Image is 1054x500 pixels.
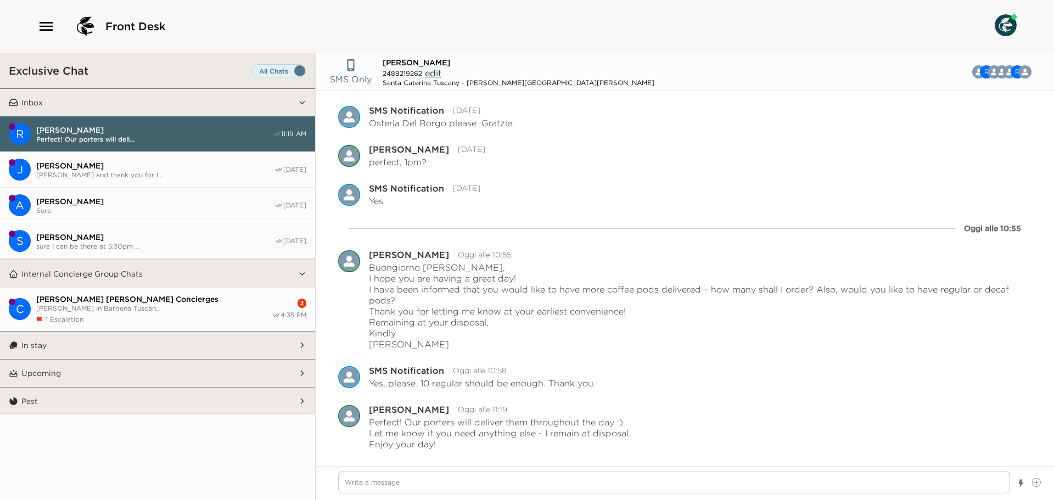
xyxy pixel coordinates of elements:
button: Upcoming [18,359,298,387]
span: 2489219262 [383,69,422,77]
span: Sure [36,206,274,215]
p: Upcoming [21,368,61,378]
img: User [995,14,1017,36]
div: A [9,194,31,216]
img: logo [72,13,99,40]
div: S [9,230,31,252]
div: SMS Notification [338,184,360,206]
div: Santa Caterina Tuscany - [PERSON_NAME][GEOGRAPHIC_DATA][PERSON_NAME] [383,78,654,87]
span: [DATE] [283,201,306,210]
div: Rob Holloway [9,123,31,145]
span: sure I can be there at 5:30pm ... [36,242,274,250]
span: Front Desk [105,19,166,34]
div: R [9,123,31,145]
div: SMS Notification [369,184,444,193]
time: 2023-10-16T13:41:51.334Z [458,144,485,154]
div: SMS Notification [338,106,360,128]
button: Internal Concierge Group Chats [18,260,298,288]
time: 2025-09-02T09:19:20.776Z [458,405,507,414]
h3: Exclusive Chat [9,64,88,77]
button: CRCDBRA [989,61,1040,83]
img: C [1018,65,1031,78]
p: Osteria Del Borgo please. Gratzie. [369,117,514,128]
span: 1 Escalation [46,315,83,323]
span: [DATE] [283,165,306,174]
p: Past [21,396,38,406]
p: Inbox [21,98,43,108]
div: Jeffrey Lyons [9,159,31,181]
time: 2025-09-02T08:58:23.225Z [453,366,507,375]
div: Casali di Casole Concierge Team [1018,65,1031,78]
button: Show templates [1017,474,1025,493]
img: S [338,106,360,128]
span: Perfect! Our porters will deli... [36,135,272,143]
button: Inbox [18,89,298,116]
span: 11:19 AM [281,130,306,138]
label: Set all destinations [251,64,306,77]
div: C [9,298,31,320]
span: [PERSON_NAME] [36,125,272,135]
p: Perfect! Our porters will deliver them throughout the day :) Let me know if you need anything els... [369,417,631,450]
div: Alejandro Macia [9,194,31,216]
img: A [338,405,360,427]
div: SMS Notification [369,366,444,375]
div: [PERSON_NAME] [369,145,449,154]
span: [DATE] [283,237,306,245]
div: 2 [298,299,306,308]
img: A [338,250,360,272]
p: Buongiorno [PERSON_NAME], I hope you are having a great day! I have been informed that you would ... [369,262,1032,350]
span: [PERSON_NAME] and thank you for l... [36,171,274,179]
div: [PERSON_NAME] [369,250,449,259]
div: SMS Notification [369,106,444,115]
time: 2023-10-16T13:51:59.934Z [453,183,480,193]
p: perfect, 1pm? [369,156,427,167]
div: Chiara Leoni [338,145,360,167]
img: S [338,366,360,388]
div: Sasha McGrath [9,230,31,252]
p: Yes [369,195,383,206]
button: Past [18,387,298,415]
div: [PERSON_NAME] [369,405,449,414]
div: Arianna Paluffi [338,405,360,427]
img: C [338,145,360,167]
p: In stay [21,340,47,350]
span: [PERSON_NAME] [PERSON_NAME] Concierges [36,294,272,304]
div: Arianna Paluffi [338,250,360,272]
button: In stay [18,332,298,359]
textarea: Write a message [338,471,1010,493]
div: Oggi alle 10:55 [964,223,1021,234]
span: 4:35 PM [281,311,306,319]
p: SMS Only [330,72,372,86]
span: [PERSON_NAME] [383,58,450,68]
span: [PERSON_NAME] [36,161,274,171]
span: [PERSON_NAME] in Barbena Tuscan... [36,304,272,312]
div: SMS Notification [338,366,360,388]
div: J [9,159,31,181]
time: 2023-10-16T13:41:34.515Z [453,105,480,115]
span: edit [425,68,441,78]
span: [PERSON_NAME] [36,196,274,206]
p: Yes, please. 10 regular should be enough. Thank you. [369,378,596,389]
time: 2025-09-02T08:55:26.982Z [458,250,511,260]
span: [PERSON_NAME] [36,232,274,242]
p: Internal Concierge Group Chats [21,269,143,279]
img: S [338,184,360,206]
div: Casali di Casole [9,298,31,320]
